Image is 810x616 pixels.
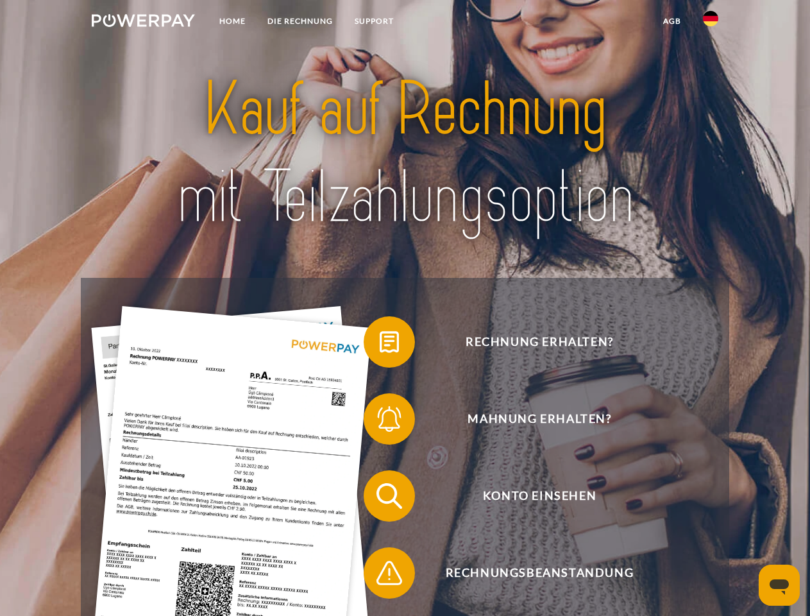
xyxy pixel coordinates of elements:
img: logo-powerpay-white.svg [92,14,195,27]
img: title-powerpay_de.svg [122,62,688,246]
img: de [703,11,718,26]
a: DIE RECHNUNG [257,10,344,33]
button: Rechnungsbeanstandung [364,547,697,599]
span: Mahnung erhalten? [382,393,696,445]
iframe: Schaltfläche zum Öffnen des Messaging-Fensters [759,565,800,606]
span: Rechnung erhalten? [382,316,696,368]
button: Mahnung erhalten? [364,393,697,445]
img: qb_warning.svg [373,557,405,589]
span: Konto einsehen [382,470,696,522]
a: agb [652,10,692,33]
a: SUPPORT [344,10,405,33]
button: Konto einsehen [364,470,697,522]
img: qb_search.svg [373,480,405,512]
img: qb_bill.svg [373,326,405,358]
button: Rechnung erhalten? [364,316,697,368]
span: Rechnungsbeanstandung [382,547,696,599]
img: qb_bell.svg [373,403,405,435]
a: Home [208,10,257,33]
